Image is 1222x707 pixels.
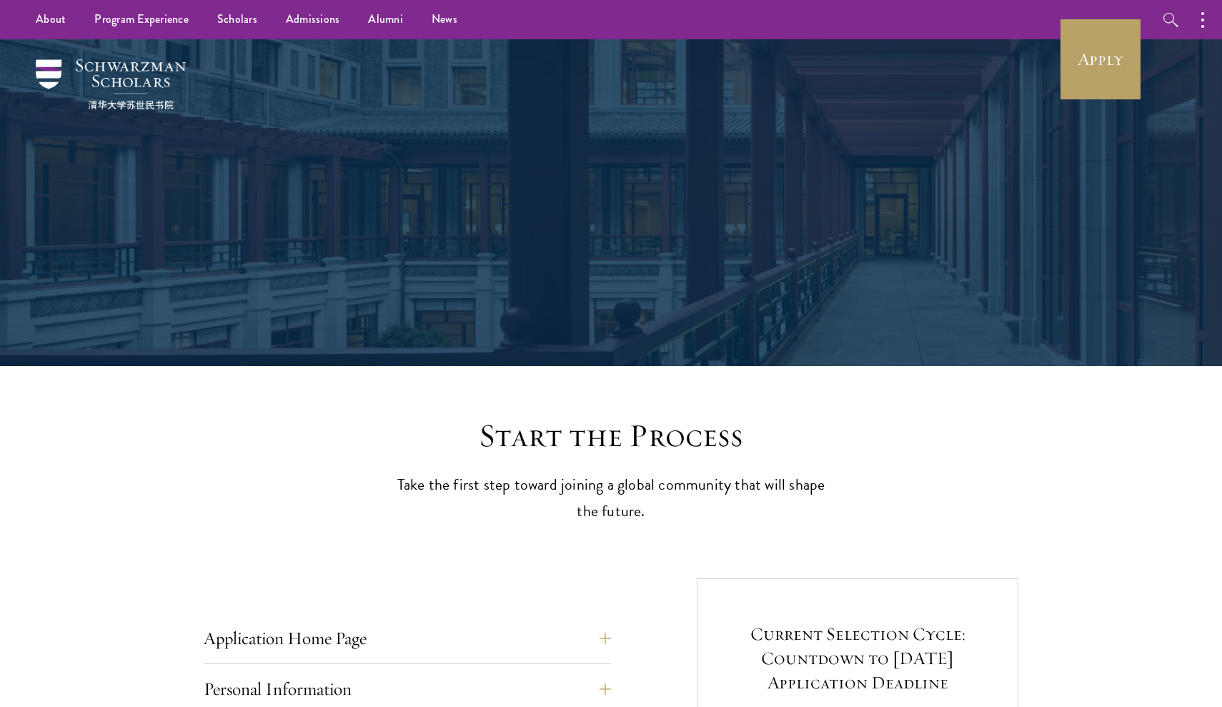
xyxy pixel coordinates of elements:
button: Personal Information [204,672,611,706]
p: Take the first step toward joining a global community that will shape the future. [389,472,833,525]
button: Application Home Page [204,621,611,656]
h2: Start the Process [389,416,833,456]
img: Schwarzman Scholars [36,59,186,109]
h5: Current Selection Cycle: Countdown to [DATE] Application Deadline [737,622,978,695]
a: Apply [1060,19,1141,99]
